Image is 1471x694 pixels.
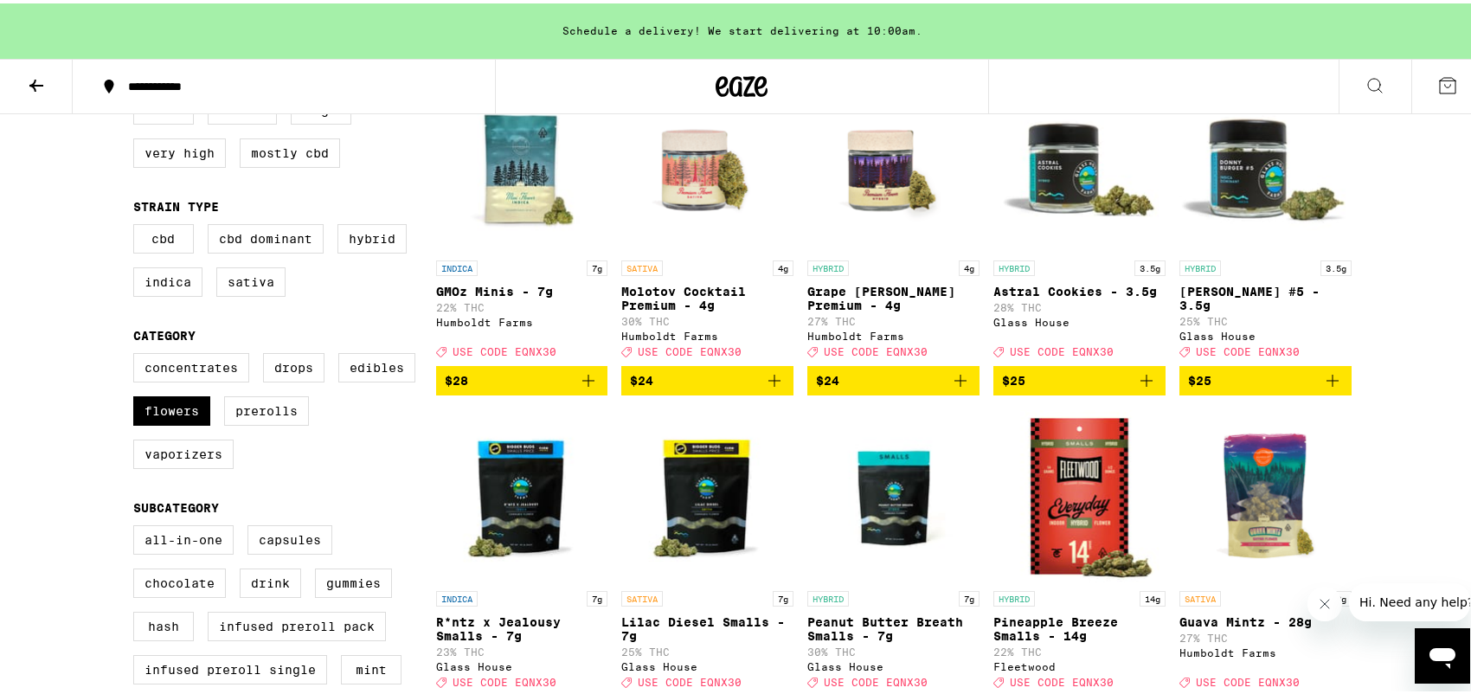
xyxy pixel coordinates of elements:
div: Glass House [621,658,793,669]
span: USE CODE EQNX30 [453,674,556,685]
label: All-In-One [133,522,234,551]
p: 22% THC [993,643,1166,654]
a: Open page for Astral Cookies - 3.5g from Glass House [993,75,1166,363]
p: 28% THC [993,299,1166,310]
img: Humboldt Farms - Guava Mintz - 28g [1179,406,1352,579]
button: Add to bag [1179,363,1352,392]
p: HYBRID [993,257,1035,273]
img: Glass House - Peanut Butter Breath Smalls - 7g [807,406,980,579]
div: Glass House [1179,327,1352,338]
a: Open page for Lilac Diesel Smalls - 7g from Glass House [621,406,793,693]
p: 7g [587,257,607,273]
p: 22% THC [436,299,608,310]
label: Drops [263,350,324,379]
p: Lilac Diesel Smalls - 7g [621,612,793,639]
label: Vaporizers [133,436,234,466]
iframe: Message from company [1349,580,1470,618]
button: Add to bag [621,363,793,392]
div: Humboldt Farms [807,327,980,338]
p: 4g [773,257,793,273]
legend: Category [133,325,196,339]
p: INDICA [436,588,478,603]
p: 7g [773,588,793,603]
span: USE CODE EQNX30 [1010,674,1114,685]
label: Very High [133,135,226,164]
p: HYBRID [1179,257,1221,273]
p: INDICA [436,257,478,273]
label: Capsules [247,522,332,551]
div: Fleetwood [993,658,1166,669]
p: 14g [1140,588,1166,603]
p: Pineapple Breeze Smalls - 14g [993,612,1166,639]
label: Infused Preroll Pack [208,608,386,638]
label: Gummies [315,565,392,594]
span: $24 [816,370,839,384]
span: USE CODE EQNX30 [1196,343,1300,354]
p: 25% THC [1179,312,1352,324]
p: HYBRID [807,588,849,603]
p: 27% THC [807,312,980,324]
button: Add to bag [807,363,980,392]
p: 3.5g [1134,257,1166,273]
span: $25 [1188,370,1211,384]
div: Glass House [807,658,980,669]
legend: Subcategory [133,498,219,511]
p: Molotov Cocktail Premium - 4g [621,281,793,309]
p: 7g [959,588,980,603]
p: 25% THC [621,643,793,654]
label: Hash [133,608,194,638]
img: Humboldt Farms - Molotov Cocktail Premium - 4g [621,75,793,248]
label: Chocolate [133,565,226,594]
p: 7g [587,588,607,603]
span: USE CODE EQNX30 [638,674,742,685]
img: Humboldt Farms - GMOz Minis - 7g [436,75,608,248]
div: Glass House [993,313,1166,325]
p: [PERSON_NAME] #5 - 3.5g [1179,281,1352,309]
a: Open page for Peanut Butter Breath Smalls - 7g from Glass House [807,406,980,693]
p: 30% THC [807,643,980,654]
span: Hi. Need any help? [10,12,125,26]
label: Infused Preroll Single [133,652,327,681]
button: Add to bag [993,363,1166,392]
span: USE CODE EQNX30 [453,343,556,354]
label: Edibles [338,350,415,379]
p: SATIVA [621,588,663,603]
div: Glass House [436,658,608,669]
img: Glass House - R*ntz x Jealousy Smalls - 7g [436,406,608,579]
p: 27% THC [1179,629,1352,640]
img: Fleetwood - Pineapple Breeze Smalls - 14g [993,406,1166,579]
img: Humboldt Farms - Grape Runtz Premium - 4g [807,75,980,248]
label: Hybrid [337,221,407,250]
label: Sativa [216,264,286,293]
p: 30% THC [621,312,793,324]
div: Humboldt Farms [1179,644,1352,655]
span: $28 [445,370,468,384]
label: Mostly CBD [240,135,340,164]
p: Grape [PERSON_NAME] Premium - 4g [807,281,980,309]
a: Open page for Molotov Cocktail Premium - 4g from Humboldt Farms [621,75,793,363]
label: Flowers [133,393,210,422]
span: USE CODE EQNX30 [824,343,928,354]
span: USE CODE EQNX30 [1010,343,1114,354]
a: Open page for GMOz Minis - 7g from Humboldt Farms [436,75,608,363]
p: 4g [959,257,980,273]
p: HYBRID [993,588,1035,603]
a: Open page for Pineapple Breeze Smalls - 14g from Fleetwood [993,406,1166,693]
label: Mint [341,652,401,681]
img: Glass House - Astral Cookies - 3.5g [993,75,1166,248]
a: Open page for Grape Runtz Premium - 4g from Humboldt Farms [807,75,980,363]
label: CBD [133,221,194,250]
p: Peanut Butter Breath Smalls - 7g [807,612,980,639]
img: Glass House - Donny Burger #5 - 3.5g [1179,75,1352,248]
a: Open page for Guava Mintz - 28g from Humboldt Farms [1179,406,1352,693]
p: 3.5g [1320,257,1352,273]
label: Drink [240,565,301,594]
a: Open page for R*ntz x Jealousy Smalls - 7g from Glass House [436,406,608,693]
label: Prerolls [224,393,309,422]
legend: Strain Type [133,196,219,210]
a: Open page for Donny Burger #5 - 3.5g from Glass House [1179,75,1352,363]
p: SATIVA [1179,588,1221,603]
iframe: Close message [1307,583,1342,618]
div: Humboldt Farms [436,313,608,325]
iframe: Button to launch messaging window [1415,625,1470,680]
